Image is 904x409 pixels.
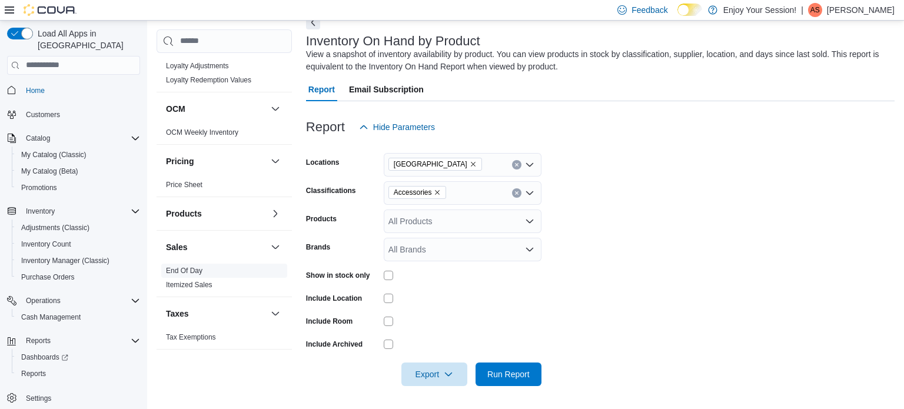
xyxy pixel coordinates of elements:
span: Price Sheet [166,180,202,189]
a: Dashboards [12,349,145,365]
button: Products [268,207,282,221]
a: Promotions [16,181,62,195]
span: Reports [21,334,140,348]
span: Customers [26,110,60,119]
span: Promotions [21,183,57,192]
span: Feedback [632,4,667,16]
div: OCM [157,125,292,144]
button: Reports [12,365,145,382]
span: Itemized Sales [166,280,212,290]
span: Promotions [16,181,140,195]
button: Promotions [12,179,145,196]
span: Inventory [26,207,55,216]
a: Customers [21,108,65,122]
span: Inventory [21,204,140,218]
button: Pricing [268,154,282,168]
span: AS [810,3,820,17]
span: Reports [21,369,46,378]
label: Include Room [306,317,353,326]
button: Operations [2,292,145,309]
h3: Sales [166,241,188,253]
a: Cash Management [16,310,85,324]
span: Export [408,363,460,386]
button: Inventory [2,203,145,220]
a: Settings [21,391,56,405]
a: My Catalog (Classic) [16,148,91,162]
a: Itemized Sales [166,281,212,289]
span: My Catalog (Classic) [16,148,140,162]
h3: Report [306,120,345,134]
span: Email Subscription [349,78,424,101]
button: Open list of options [525,245,534,254]
span: Settings [26,394,51,403]
span: Inventory Manager (Classic) [16,254,140,268]
span: Accessories [394,187,432,198]
span: My Catalog (Classic) [21,150,87,159]
span: Catalog [26,134,50,143]
span: OCM Weekly Inventory [166,128,238,137]
button: Open list of options [525,160,534,169]
button: Taxes [268,307,282,321]
span: Purchase Orders [16,270,140,284]
label: Classifications [306,186,356,195]
span: Accessories [388,186,447,199]
a: OCM Weekly Inventory [166,128,238,137]
span: Customers [21,107,140,122]
button: Home [2,82,145,99]
input: Dark Mode [677,4,702,16]
div: Sales [157,264,292,297]
label: Locations [306,158,340,167]
button: Export [401,363,467,386]
a: Inventory Count [16,237,76,251]
span: Home [21,83,140,98]
span: Settings [21,390,140,405]
span: Purchase Orders [21,272,75,282]
span: Cash Management [16,310,140,324]
button: Inventory [21,204,59,218]
span: [GEOGRAPHIC_DATA] [394,158,467,170]
div: Taxes [157,330,292,349]
span: Load All Apps in [GEOGRAPHIC_DATA] [33,28,140,51]
h3: Inventory On Hand by Product [306,34,480,48]
button: Inventory Manager (Classic) [12,252,145,269]
span: Reports [26,336,51,345]
a: Loyalty Redemption Values [166,76,251,84]
button: Clear input [512,188,521,198]
a: End Of Day [166,267,202,275]
button: Run Report [476,363,541,386]
img: Cova [24,4,77,16]
button: Cash Management [12,309,145,325]
h3: Pricing [166,155,194,167]
button: Pricing [166,155,266,167]
button: Sales [166,241,266,253]
button: OCM [268,102,282,116]
a: Tax Exemptions [166,333,216,341]
a: Price Sheet [166,181,202,189]
button: Settings [2,389,145,406]
button: Catalog [21,131,55,145]
button: Hide Parameters [354,115,440,139]
button: Remove Accessories from selection in this group [434,189,441,196]
label: Products [306,214,337,224]
button: Customers [2,106,145,123]
span: My Catalog (Beta) [16,164,140,178]
button: Open list of options [525,217,534,226]
a: Dashboards [16,350,73,364]
span: Report [308,78,335,101]
span: Operations [21,294,140,308]
h3: Products [166,208,202,220]
label: Include Archived [306,340,363,349]
label: Show in stock only [306,271,370,280]
span: My Catalog (Beta) [21,167,78,176]
div: View a snapshot of inventory availability by product. You can view products in stock by classific... [306,48,889,73]
span: Loyalty Redemption Values [166,75,251,85]
span: Run Report [487,368,530,380]
label: Brands [306,242,330,252]
span: Dashboards [21,353,68,362]
button: Clear input [512,160,521,169]
a: Inventory Manager (Classic) [16,254,114,268]
button: My Catalog (Beta) [12,163,145,179]
span: Operations [26,296,61,305]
